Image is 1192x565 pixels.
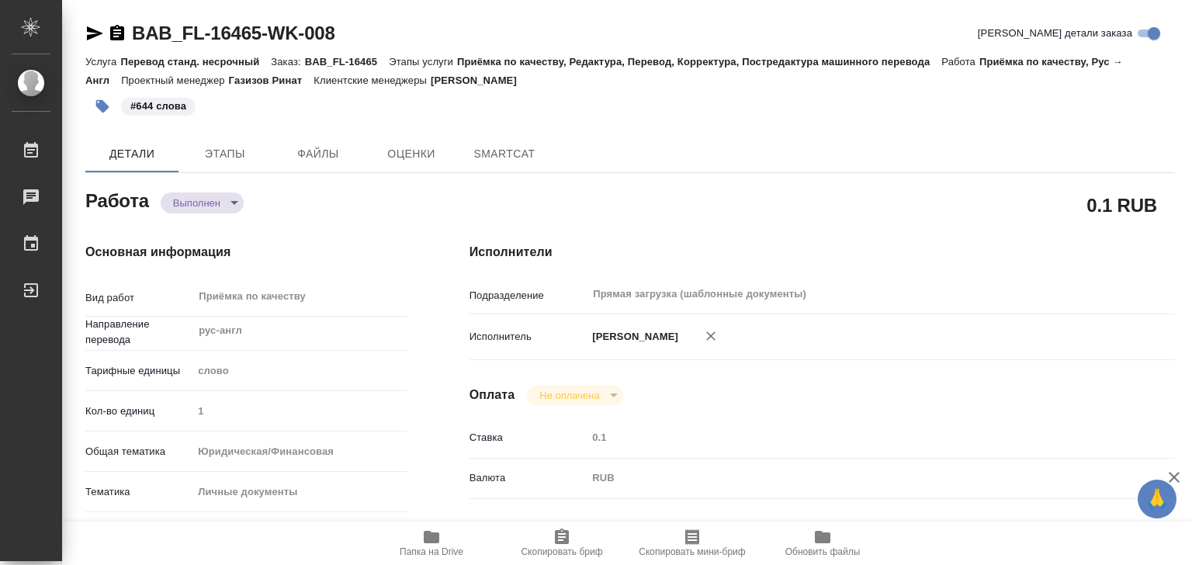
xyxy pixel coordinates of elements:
button: Скопировать ссылку [108,24,126,43]
span: [PERSON_NAME] детали заказа [978,26,1132,41]
p: Валюта [470,470,587,486]
p: Клиентские менеджеры [314,75,431,86]
input: Пустое поле [192,400,407,422]
p: Направление перевода [85,317,192,348]
span: 🙏 [1144,483,1170,515]
input: Пустое поле [587,426,1116,449]
p: [PERSON_NAME] [587,329,678,345]
p: BAB_FL-16465 [305,56,389,68]
button: Скопировать ссылку для ЯМессенджера [85,24,104,43]
div: RUB [587,465,1116,491]
p: Исполнитель [470,329,587,345]
span: Скопировать мини-бриф [639,546,745,557]
button: Выполнен [168,196,225,210]
p: [PERSON_NAME] [431,75,528,86]
p: Проектный менеджер [121,75,228,86]
span: Обновить файлы [785,546,861,557]
p: Газизов Ринат [229,75,314,86]
button: Скопировать мини-бриф [627,522,757,565]
button: Не оплачена [535,389,604,402]
p: Работа [941,56,979,68]
span: Скопировать бриф [521,546,602,557]
div: Юридическая/Финансовая [192,438,407,465]
span: Папка на Drive [400,546,463,557]
span: Оценки [374,144,449,164]
p: Тарифные единицы [85,363,192,379]
p: Кол-во единиц [85,404,192,419]
p: Заказ: [271,56,304,68]
a: BAB_FL-16465-WK-008 [132,23,335,43]
p: Тематика [85,484,192,500]
button: Папка на Drive [366,522,497,565]
button: Добавить тэг [85,89,120,123]
span: SmartCat [467,144,542,164]
p: Подразделение [470,288,587,303]
p: Перевод станд. несрочный [120,56,271,68]
h2: Работа [85,185,149,213]
span: 644 слова [120,99,197,112]
p: Общая тематика [85,444,192,459]
button: Обновить файлы [757,522,888,565]
div: Выполнен [527,385,622,406]
span: Этапы [188,144,262,164]
h4: Исполнители [470,243,1175,262]
div: слово [192,358,407,384]
div: Личные документы [192,479,407,505]
p: Приёмка по качеству, Редактура, Перевод, Корректура, Постредактура машинного перевода [457,56,941,68]
p: Вид работ [85,290,192,306]
h4: Основная информация [85,243,407,262]
div: Выполнен [161,192,244,213]
p: Услуга [85,56,120,68]
p: #644 слова [130,99,186,114]
p: Этапы услуги [389,56,457,68]
span: Файлы [281,144,355,164]
h4: Оплата [470,386,515,404]
p: Ставка [470,430,587,445]
button: Скопировать бриф [497,522,627,565]
button: 🙏 [1138,480,1176,518]
h2: 0.1 RUB [1086,192,1157,218]
span: Детали [95,144,169,164]
button: Удалить исполнителя [694,319,728,353]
